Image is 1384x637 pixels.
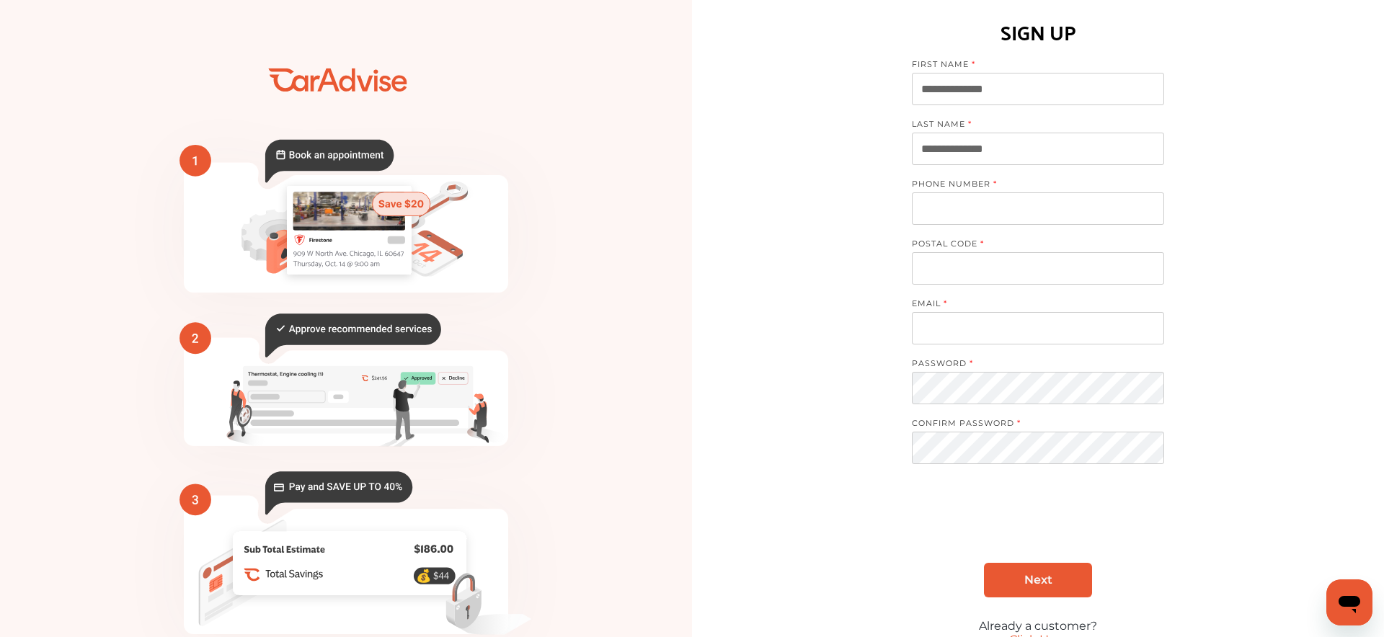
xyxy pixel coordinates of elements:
[912,619,1164,633] div: Already a customer?
[912,418,1150,432] label: CONFIRM PASSWORD
[912,179,1150,192] label: PHONE NUMBER
[912,239,1150,252] label: POSTAL CODE
[912,298,1150,312] label: EMAIL
[928,496,1148,552] iframe: To enrich screen reader interactions, please activate Accessibility in Grammarly extension settings
[1024,573,1052,587] span: Next
[416,568,432,583] text: 💰
[912,119,1150,133] label: LAST NAME
[912,59,1150,73] label: FIRST NAME
[1001,14,1076,48] h1: SIGN UP
[912,358,1150,372] label: PASSWORD
[984,563,1092,597] a: Next
[1326,579,1372,625] iframe: Button to launch messaging window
